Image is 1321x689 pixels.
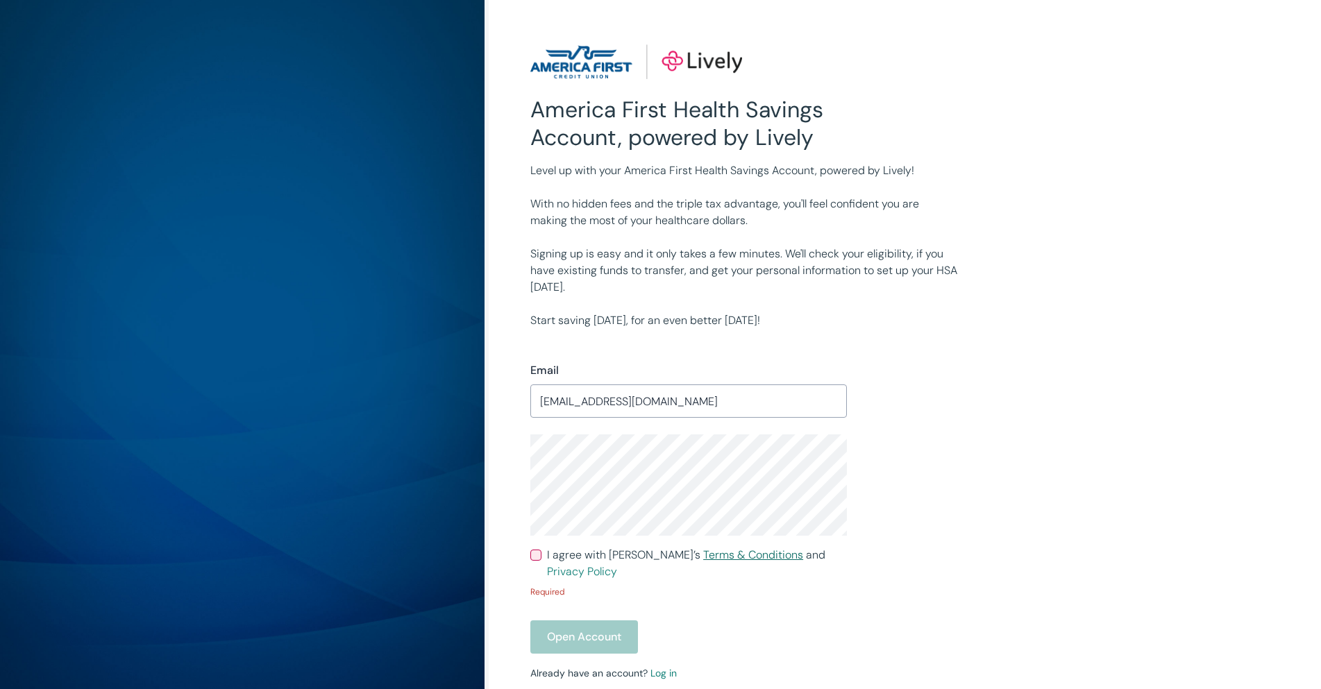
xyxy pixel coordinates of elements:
span: I agree with [PERSON_NAME]’s and [547,547,847,580]
img: Lively [530,44,741,79]
p: With no hidden fees and the triple tax advantage, you'll feel confident you are making the most o... [530,196,958,229]
a: Privacy Policy [547,564,617,579]
a: Terms & Conditions [703,547,803,562]
p: Required [530,586,847,598]
h2: America First Health Savings Account, powered by Lively [530,96,847,151]
p: Signing up is easy and it only takes a few minutes. We'll check your eligibility, if you have exi... [530,246,958,296]
small: Already have an account? [530,667,677,679]
a: Log in [650,667,677,679]
p: Start saving [DATE], for an even better [DATE]! [530,312,958,329]
label: Email [530,362,559,379]
p: Level up with your America First Health Savings Account, powered by Lively! [530,162,958,179]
